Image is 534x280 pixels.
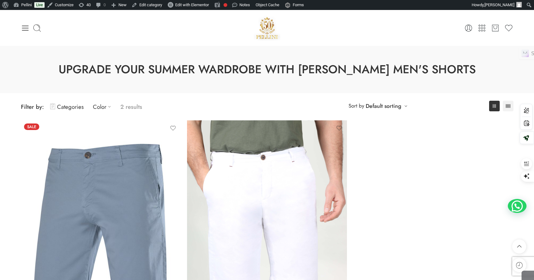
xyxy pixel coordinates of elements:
a: Cart [491,24,500,32]
a: Color [93,99,114,114]
a: Wishlist [504,24,513,32]
span: Filter by: [21,103,44,111]
a: Pellini - [254,15,281,41]
span: [PERSON_NAME] [484,2,514,7]
span: Sort by [349,101,364,111]
a: Categories [50,99,84,114]
span: Edit with Elementor [175,2,209,7]
a: My Account [464,24,473,32]
a: Live [34,2,45,8]
span: Sale [24,123,39,130]
p: 2 results [120,99,142,114]
div: Needs improvement [224,3,227,7]
a: Default sorting [366,102,401,110]
h1: Upgrade Your Summer Wardrobe with [PERSON_NAME] Men's Shorts [16,61,518,78]
img: Pellini [254,15,281,41]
